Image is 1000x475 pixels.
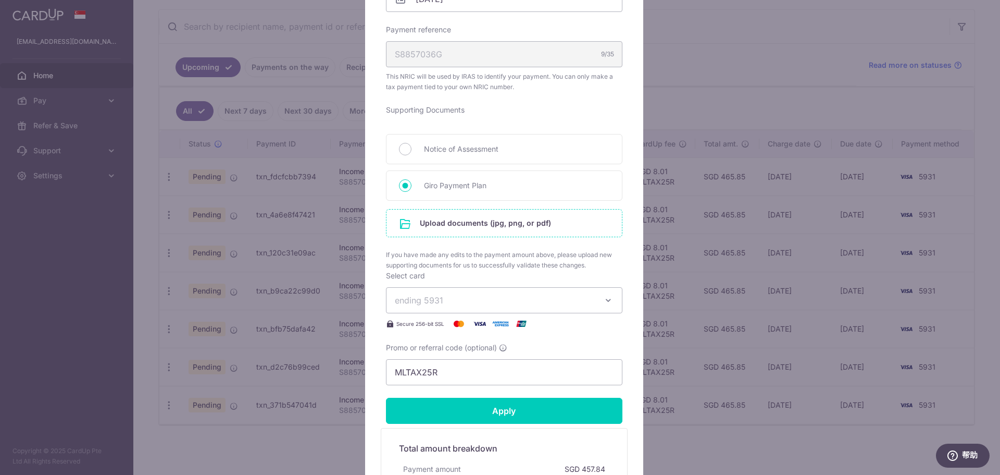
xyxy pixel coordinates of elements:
[424,179,609,192] span: Giro Payment Plan
[386,71,622,92] span: This NRIC will be used by IRAS to identify your payment. You can only make a tax payment tied to ...
[601,49,614,59] div: 9/35
[386,343,497,353] span: Promo or referral code (optional)
[935,444,990,470] iframe: 打开一个小组件，您可以在其中找到更多信息
[448,318,469,330] img: Mastercard
[386,398,622,424] input: Apply
[511,318,532,330] img: UnionPay
[386,271,425,281] label: Select card
[399,442,609,455] h5: Total amount breakdown
[386,25,451,35] label: Payment reference
[396,320,444,328] span: Secure 256-bit SSL
[490,318,511,330] img: American Express
[386,105,465,115] label: Supporting Documents
[386,287,622,313] button: ending 5931
[469,318,490,330] img: Visa
[386,250,622,271] span: If you have made any edits to the payment amount above, please upload new supporting documents fo...
[395,295,443,306] span: ending 5931
[386,209,622,237] div: Upload documents (jpg, png, or pdf)
[424,143,609,155] span: Notice of Assessment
